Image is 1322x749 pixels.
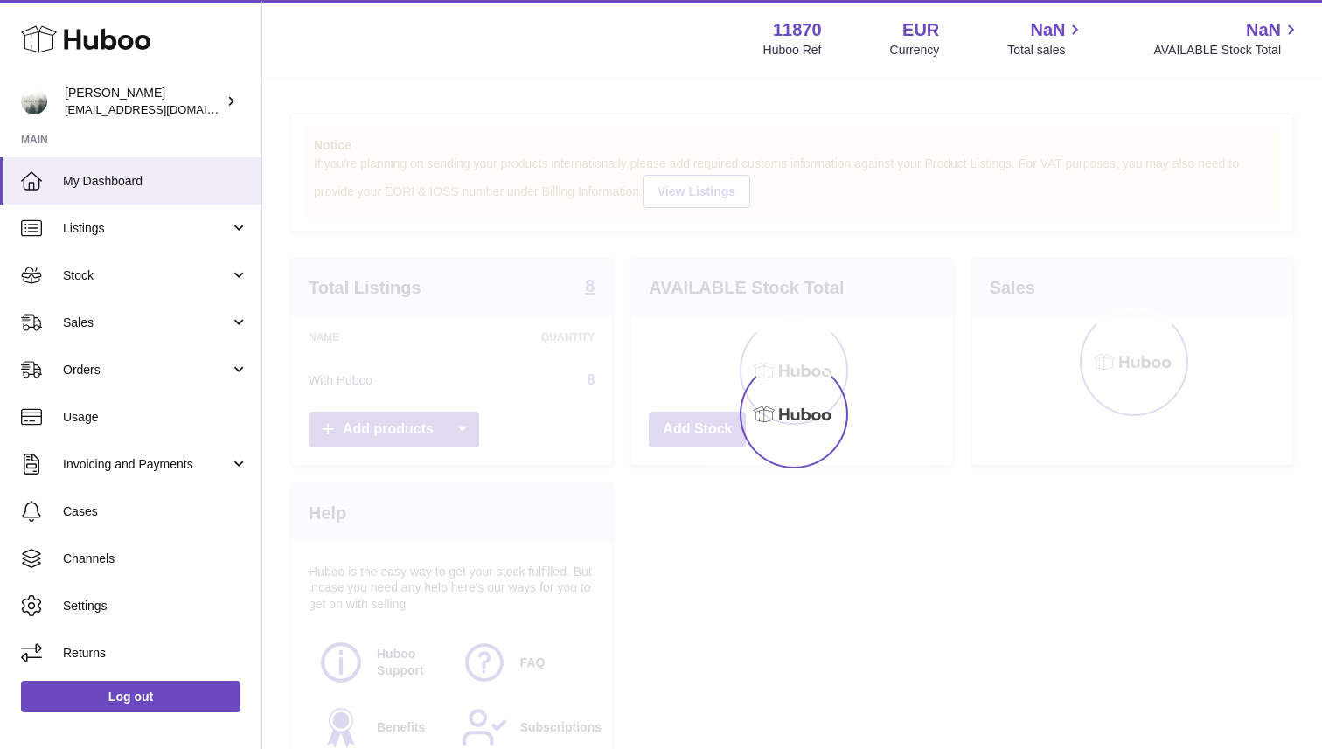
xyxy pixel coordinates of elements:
span: Cases [63,503,248,520]
span: Stock [63,267,230,284]
div: Currency [890,42,940,59]
span: Settings [63,598,248,614]
a: NaN Total sales [1007,18,1085,59]
span: Usage [63,409,248,426]
span: [EMAIL_ADDRESS][DOMAIN_NAME] [65,102,257,116]
img: info@ecombrandbuilders.com [21,88,47,114]
strong: 11870 [773,18,822,42]
a: Log out [21,681,240,712]
span: AVAILABLE Stock Total [1153,42,1301,59]
span: Orders [63,362,230,378]
span: Listings [63,220,230,237]
span: Channels [63,551,248,567]
div: Huboo Ref [763,42,822,59]
span: NaN [1246,18,1281,42]
span: My Dashboard [63,173,248,190]
span: Total sales [1007,42,1085,59]
span: Invoicing and Payments [63,456,230,473]
strong: EUR [902,18,939,42]
span: Returns [63,645,248,662]
a: NaN AVAILABLE Stock Total [1153,18,1301,59]
span: NaN [1030,18,1065,42]
div: [PERSON_NAME] [65,85,222,118]
span: Sales [63,315,230,331]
